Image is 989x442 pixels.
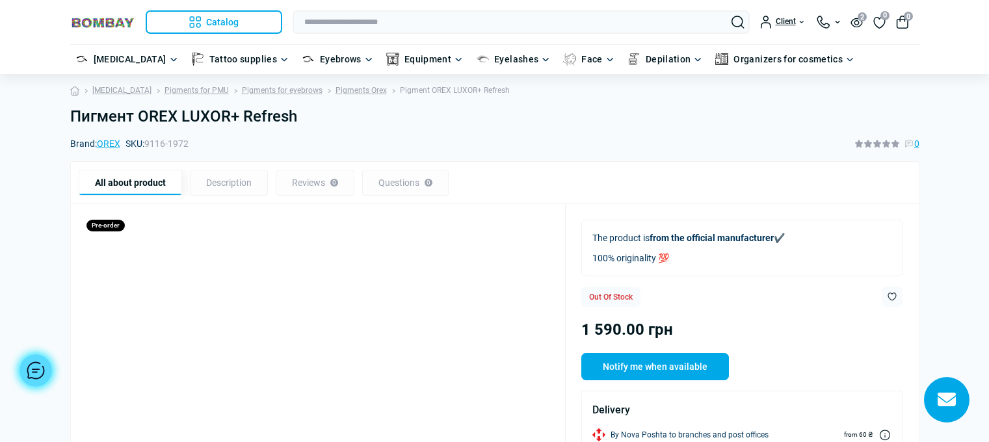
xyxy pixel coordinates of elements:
[873,15,886,29] a: 0
[92,84,152,97] a: [MEDICAL_DATA]
[880,11,890,20] span: 0
[386,53,399,66] img: Equipment
[882,287,903,307] button: Wishlist button
[165,84,229,97] a: Pigments for PMU
[191,53,204,66] img: Tattoo supplies
[715,53,728,66] img: Organizers for cosmetics
[646,52,691,66] a: Depilation
[592,402,891,419] div: Delivery
[581,52,602,66] a: Face
[563,53,576,66] img: Face
[627,53,640,66] img: Depilation
[592,231,785,245] p: The product is ✔️
[851,16,863,27] button: 2
[79,170,182,196] div: All about product
[302,53,315,66] img: Eyebrows
[97,138,120,149] a: OREX
[732,16,745,29] button: Search
[387,84,510,97] li: Pigment OREX LUXOR+ Refresh
[581,320,673,339] span: 1 590.00 грн
[362,170,449,196] div: Questions
[733,52,843,66] a: Organizers for cosmetics
[896,16,909,29] button: 0
[858,12,867,21] span: 2
[404,52,451,66] a: Equipment
[75,53,88,66] img: Permanent makeup
[878,429,891,441] a: Dilivery link
[904,12,913,21] span: 0
[70,74,919,107] nav: breadcrumb
[86,220,125,231] div: Pre-order
[320,52,362,66] a: Eyebrows
[581,353,729,380] button: Notify me when available
[476,53,489,66] img: Eyelashes
[914,136,919,151] span: 0
[190,170,268,196] div: Description
[650,233,774,243] b: from the official manufacturer
[581,287,640,307] div: Out Of Stock
[242,84,323,97] a: Pigments for eyebrows
[844,430,873,440] span: from 60 ₴
[125,139,189,148] span: SKU:
[592,251,785,265] p: 100% originality 💯
[144,138,189,149] span: 9116-1972
[94,52,166,66] a: [MEDICAL_DATA]
[70,16,135,29] img: BOMBAY
[146,10,283,34] button: Catalog
[276,170,354,196] div: Reviews
[592,428,605,441] img: By Nova Poshta to branches and post offices
[70,107,919,126] h1: Пигмент OREX LUXOR+ Refresh
[611,429,769,441] span: By Nova Poshta to branches and post offices
[209,52,277,66] a: Tattoo supplies
[70,139,120,148] span: Brand:
[494,52,538,66] a: Eyelashes
[336,84,387,97] a: Pigments Orex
